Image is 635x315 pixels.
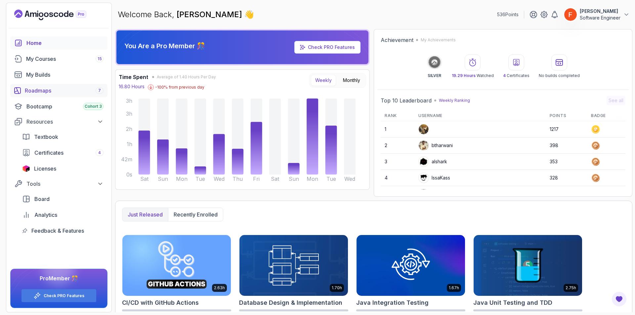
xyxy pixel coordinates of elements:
[419,173,429,183] img: user profile image
[539,73,580,78] p: No builds completed
[419,157,429,167] img: user profile image
[122,298,199,307] h2: CI/CD with GitHub Actions
[126,126,132,132] tspan: 2h
[419,189,429,199] img: default monster avatar
[587,110,625,121] th: Badge
[119,73,148,81] h3: Time Spent
[233,176,243,182] tspan: Thu
[18,224,107,237] a: feedback
[18,208,107,221] a: analytics
[271,176,279,182] tspan: Sat
[26,55,104,63] div: My Courses
[26,39,104,47] div: Home
[580,15,620,21] p: Software Engineer
[18,192,107,206] a: board
[344,176,355,182] tspan: Wed
[294,41,360,54] a: Check PRO Features
[140,176,149,182] tspan: Sat
[546,170,587,186] td: 328
[10,84,107,97] a: roadmaps
[381,170,414,186] td: 4
[126,98,132,104] tspan: 3h
[452,73,494,78] p: Watched
[244,9,254,20] span: 👋
[381,154,414,170] td: 3
[311,75,336,86] button: Weekly
[414,110,546,121] th: Username
[26,102,104,110] div: Bootcamp
[381,121,414,138] td: 1
[34,165,56,173] span: Licenses
[126,171,132,178] tspan: 0s
[419,140,429,150] img: user profile image
[168,208,223,221] button: Recently enrolled
[381,186,414,202] td: 5
[122,208,168,221] button: Just released
[10,178,107,190] button: Tools
[34,211,57,219] span: Analytics
[85,104,102,109] span: Cohort 3
[26,71,104,79] div: My Builds
[239,298,342,307] h2: Database Design & Implementation
[421,37,456,43] p: My Achievements
[253,176,260,182] tspan: Fri
[44,293,84,298] a: Check PRO Features
[474,235,582,296] img: Java Unit Testing and TDD card
[546,186,587,202] td: 232
[98,56,102,61] span: 15
[332,285,342,291] p: 1.70h
[124,41,205,51] p: You Are a Pro Member 🎊
[289,176,299,182] tspan: Sun
[381,36,413,44] h2: Achievement
[14,10,102,20] a: Landing page
[546,110,587,121] th: Points
[18,130,107,143] a: textbook
[503,73,506,78] span: 4
[339,75,364,86] button: Monthly
[10,100,107,113] a: bootcamp
[546,154,587,170] td: 353
[239,235,348,296] img: Database Design & Implementation card
[98,88,101,93] span: 7
[452,73,476,78] span: 19.29 Hours
[418,189,446,199] div: jvxdev
[158,176,168,182] tspan: Sun
[473,298,552,307] h2: Java Unit Testing and TDD
[580,8,620,15] p: [PERSON_NAME]
[326,176,336,182] tspan: Tue
[10,116,107,128] button: Resources
[31,227,84,235] span: Feedback & Features
[419,124,429,134] img: user profile image
[10,68,107,81] a: builds
[121,156,132,163] tspan: 42m
[157,74,216,80] span: Average of 1.40 Hours Per Day
[176,176,188,182] tspan: Mon
[418,140,453,151] div: btharwani
[546,138,587,154] td: 398
[127,141,132,147] tspan: 1h
[546,121,587,138] td: 1217
[357,235,465,296] img: Java Integration Testing card
[155,85,204,90] p: -100 % from previous day
[126,110,132,117] tspan: 3h
[564,8,630,21] button: user profile image[PERSON_NAME]Software Engineer
[214,176,225,182] tspan: Wed
[22,165,30,172] img: jetbrains icon
[566,285,576,291] p: 2.75h
[10,36,107,50] a: home
[195,176,205,182] tspan: Tue
[428,73,441,78] p: SILVER
[381,97,432,104] h2: Top 10 Leaderboard
[119,83,145,90] p: 16.80 Hours
[564,8,577,21] img: user profile image
[214,285,225,291] p: 2.63h
[34,195,50,203] span: Board
[307,176,318,182] tspan: Mon
[25,87,104,95] div: Roadmaps
[34,149,63,157] span: Certificates
[26,180,104,188] div: Tools
[122,235,231,296] img: CI/CD with GitHub Actions card
[418,156,447,167] div: alshark
[611,291,627,307] button: Open Feedback Button
[497,11,519,18] p: 536 Points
